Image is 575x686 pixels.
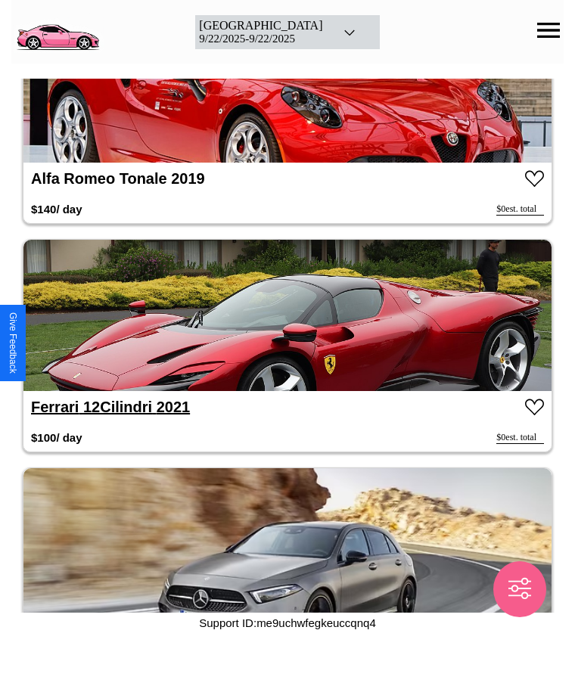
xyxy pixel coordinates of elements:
div: [GEOGRAPHIC_DATA] [199,19,322,33]
p: Support ID: me9uchwfegkeuccqnq4 [199,613,375,633]
a: Alfa Romeo Tonale 2019 [31,170,205,187]
img: logo [11,8,104,53]
h3: $ 140 / day [31,195,82,223]
div: Give Feedback [8,312,18,374]
div: $ 0 est. total [496,432,544,444]
a: Ferrari 12Cilindri 2021 [31,399,190,415]
div: 9 / 22 / 2025 - 9 / 22 / 2025 [199,33,322,45]
div: $ 0 est. total [496,203,544,216]
h3: $ 100 / day [31,424,82,452]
